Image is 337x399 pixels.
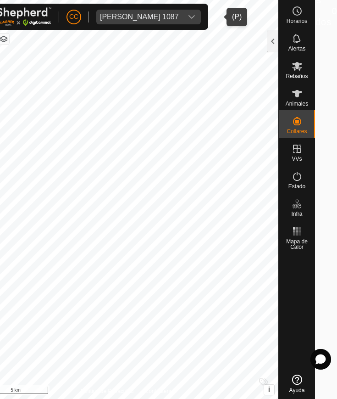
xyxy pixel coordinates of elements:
span: CC [69,12,78,22]
span: Ayuda [289,388,305,393]
a: Política de Privacidad [81,387,133,395]
span: 0 [331,4,337,18]
span: Alertas [288,46,305,51]
span: Infra [291,211,302,217]
span: Rebaños [286,73,308,79]
span: Estado [288,184,305,189]
span: Animales [286,101,308,107]
span: VVs [292,156,302,162]
span: Collares [287,129,307,134]
span: Horarios [287,18,307,24]
span: Agurtzane Ortiz de Zarate 1087 [96,10,182,24]
span: Mapa de Calor [281,239,313,250]
a: Contáctenos [145,387,176,395]
div: [PERSON_NAME] 1087 [100,13,179,21]
span: i [268,386,270,393]
a: Ayuda [279,371,315,397]
div: dropdown trigger [182,10,201,24]
button: i [264,385,274,395]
